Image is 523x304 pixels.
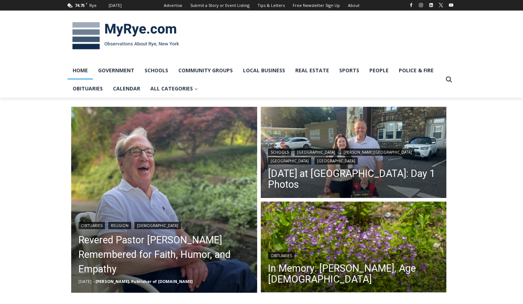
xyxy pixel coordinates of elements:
a: [GEOGRAPHIC_DATA] [315,157,358,165]
a: Instagram [417,1,425,9]
time: [DATE] [78,279,92,284]
a: People [364,61,394,80]
a: Police & Fire [394,61,439,80]
a: Schools [268,149,291,156]
a: All Categories [145,80,203,98]
img: Obituary - Donald Poole - 2 [71,107,257,293]
a: Real Estate [290,61,334,80]
div: Rye [89,2,97,9]
a: [DEMOGRAPHIC_DATA] [134,222,181,229]
div: | | | | [268,147,439,165]
a: In Memory: [PERSON_NAME], Age [DEMOGRAPHIC_DATA] [268,263,439,285]
div: [DATE] [109,2,122,9]
a: Read More Revered Pastor Donald Poole Jr. Remembered for Faith, Humor, and Empathy [71,107,257,293]
a: Facebook [407,1,415,9]
a: Community Groups [173,61,238,80]
span: 74.75 [75,3,85,8]
a: YouTube [447,1,455,9]
a: [DATE] at [GEOGRAPHIC_DATA]: Day 1 Photos [268,168,439,190]
a: Obituaries [268,252,295,259]
a: Religion [108,222,131,229]
span: F [86,1,88,5]
a: Local Business [238,61,290,80]
a: X [437,1,445,9]
a: Read More In Memory: Adele Arrigale, Age 90 [261,202,447,295]
a: [GEOGRAPHIC_DATA] [268,157,311,165]
a: Government [93,61,139,80]
span: All Categories [150,85,198,93]
span: – [93,279,96,284]
a: [GEOGRAPHIC_DATA] [295,149,338,156]
a: [PERSON_NAME], Publisher of [DOMAIN_NAME] [96,279,192,284]
a: Schools [139,61,173,80]
img: (PHOTO: Henry arrived for his first day of Kindergarten at Midland Elementary School. He likes cu... [261,107,447,200]
div: | | [78,220,250,229]
a: [PERSON_NAME][GEOGRAPHIC_DATA] [341,149,414,156]
a: Obituaries [78,222,105,229]
img: MyRye.com [68,17,184,55]
a: Revered Pastor [PERSON_NAME] Remembered for Faith, Humor, and Empathy [78,233,250,276]
a: Home [68,61,93,80]
nav: Primary Navigation [68,61,442,98]
img: (PHOTO: Kim Eierman of EcoBeneficial designed and oversaw the installation of native plant beds f... [261,202,447,295]
button: View Search Form [442,73,455,86]
a: Read More First Day of School at Rye City Schools: Day 1 Photos [261,107,447,200]
a: Linkedin [427,1,435,9]
a: Obituaries [68,80,108,98]
a: Calendar [108,80,145,98]
a: Sports [334,61,364,80]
